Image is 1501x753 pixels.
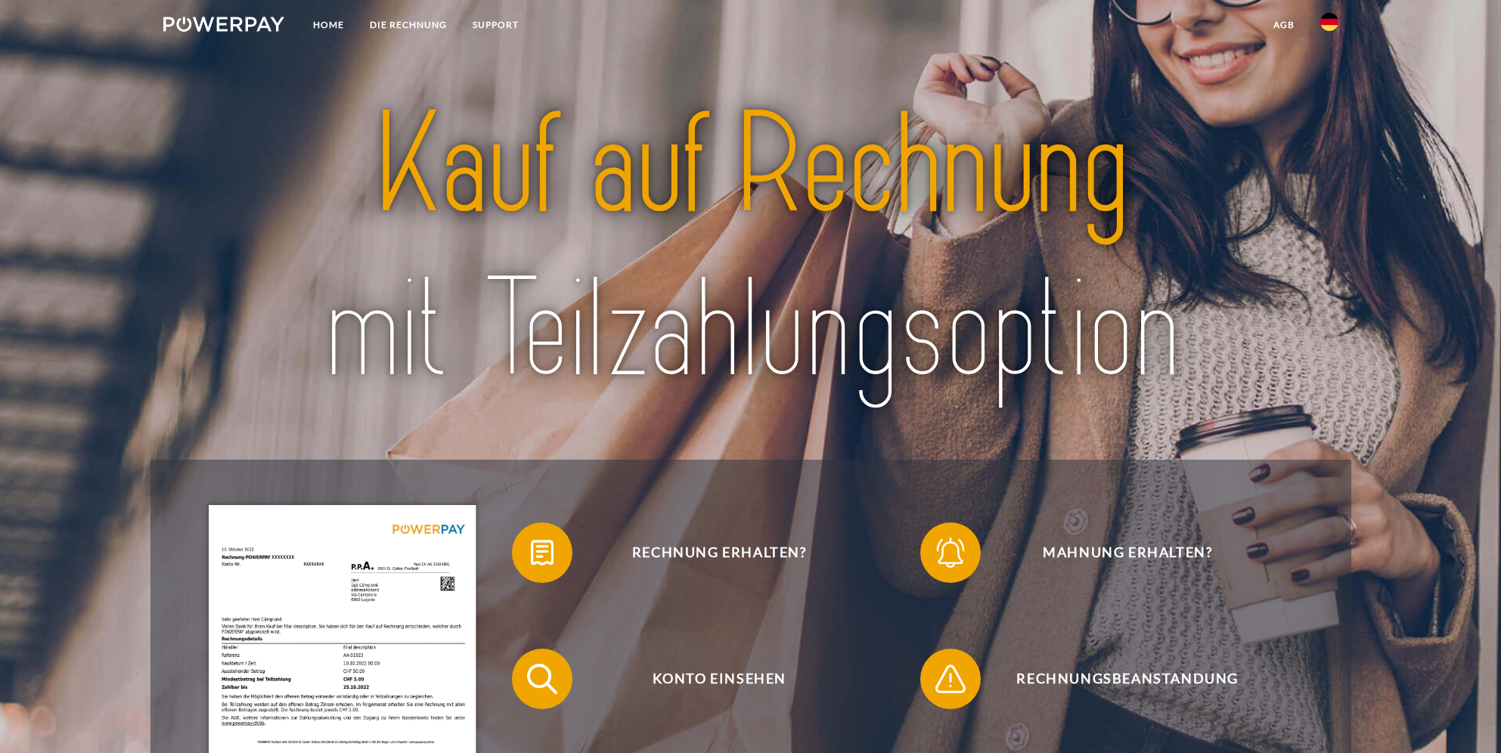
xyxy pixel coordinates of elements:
[942,649,1313,709] span: Rechnungsbeanstandung
[932,660,969,698] img: qb_warning.svg
[512,522,905,583] button: Rechnung erhalten?
[523,660,561,698] img: qb_search.svg
[512,649,905,709] button: Konto einsehen
[1261,11,1307,39] a: agb
[534,649,904,709] span: Konto einsehen
[523,534,561,572] img: qb_bill.svg
[920,649,1313,709] button: Rechnungsbeanstandung
[163,17,285,32] img: logo-powerpay-white.svg
[460,11,532,39] a: SUPPORT
[920,522,1313,583] button: Mahnung erhalten?
[932,534,969,572] img: qb_bell.svg
[534,522,904,583] span: Rechnung erhalten?
[221,76,1279,420] img: title-powerpay_de.svg
[357,11,460,39] a: DIE RECHNUNG
[1320,13,1338,31] img: de
[300,11,357,39] a: Home
[942,522,1313,583] span: Mahnung erhalten?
